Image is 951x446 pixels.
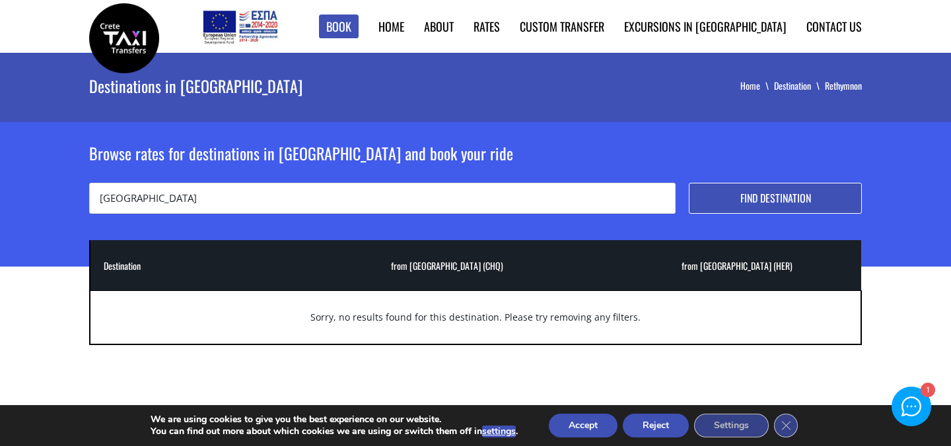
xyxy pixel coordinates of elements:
th: from [GEOGRAPHIC_DATA] (CHQ) [225,240,516,290]
input: Type destination name [89,183,676,214]
th: Destination [90,240,225,290]
a: Home [378,18,404,35]
li: Rethymnon [825,79,862,92]
p: You can find out more about which cookies we are using or switch them off in . [151,426,518,437]
a: Home [740,79,774,92]
button: Close GDPR Cookie Banner [774,414,798,437]
a: Rates [474,18,500,35]
p: We are using cookies to give you the best experience on our website. [151,414,518,426]
h2: Browse rates for destinations in [GEOGRAPHIC_DATA] and book your ride [89,142,862,183]
button: settings [482,426,516,437]
div: 1 [920,384,934,398]
a: Book [319,15,359,39]
a: Contact us [806,18,862,35]
a: Excursions in [GEOGRAPHIC_DATA] [624,18,787,35]
h1: Destinations in [GEOGRAPHIC_DATA] [89,53,581,119]
a: About [424,18,454,35]
img: e-bannersEUERDF180X90.jpg [201,7,279,46]
td: Sorry, no results found for this destination. Please try removing any filters. [90,290,861,344]
a: Destination [774,79,825,92]
img: Crete Taxi Transfers | Taxi transfers to Rethymnon | Crete Taxi Transfers [89,3,159,73]
button: Find destination [689,183,862,214]
button: Accept [549,414,617,437]
th: from [GEOGRAPHIC_DATA] (HER) [516,240,806,290]
button: Settings [694,414,769,437]
a: Custom Transfer [520,18,604,35]
button: Reject [623,414,689,437]
a: Crete Taxi Transfers | Taxi transfers to Rethymnon | Crete Taxi Transfers [89,30,159,44]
